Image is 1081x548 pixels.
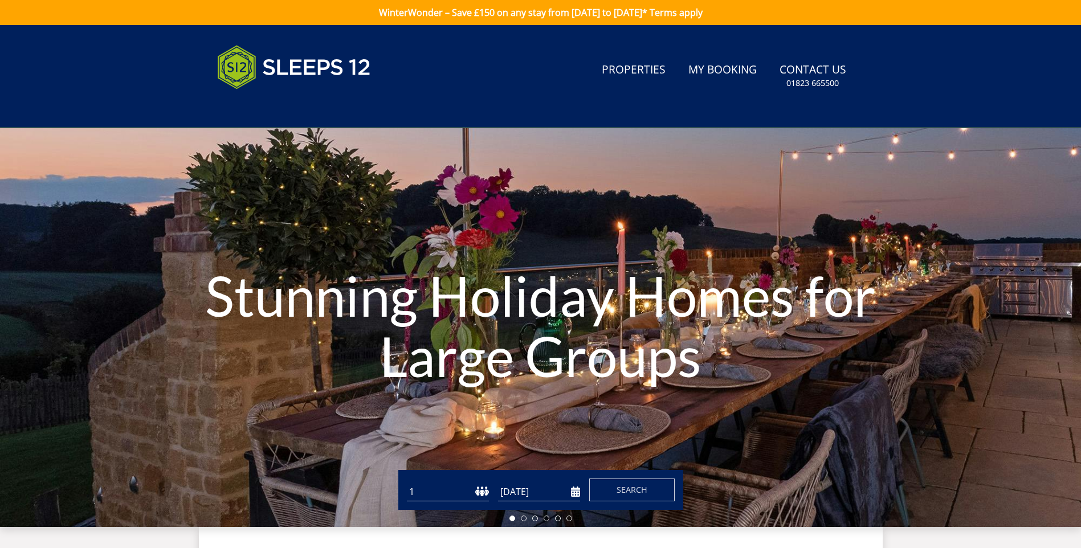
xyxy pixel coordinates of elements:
[617,484,647,495] span: Search
[162,243,919,408] h1: Stunning Holiday Homes for Large Groups
[684,58,761,83] a: My Booking
[597,58,670,83] a: Properties
[786,77,839,89] small: 01823 665500
[775,58,851,95] a: Contact Us01823 665500
[589,479,675,501] button: Search
[211,103,331,112] iframe: Customer reviews powered by Trustpilot
[498,482,580,501] input: Arrival Date
[217,39,371,96] img: Sleeps 12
